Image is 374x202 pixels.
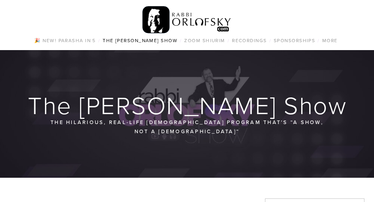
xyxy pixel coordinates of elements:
a: The [PERSON_NAME] Show [100,35,180,46]
h1: The [PERSON_NAME] Show [10,92,365,118]
a: Zoom Shiurim [182,35,227,46]
span: / [98,37,100,44]
a: Recordings [230,35,269,46]
a: 🎉 NEW! Parasha in 5 [32,35,98,46]
span: / [228,37,230,44]
a: More [320,35,340,46]
p: The hilarious, real-life [DEMOGRAPHIC_DATA] program that’s “a show, not a [DEMOGRAPHIC_DATA]“ [45,118,329,136]
span: / [269,37,271,44]
span: / [318,37,319,44]
span: / [180,37,182,44]
img: RabbiOrlofsky.com [142,4,231,35]
a: Sponsorships [271,35,318,46]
